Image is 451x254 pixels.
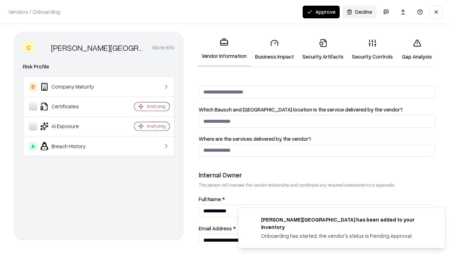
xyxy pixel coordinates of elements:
a: Gap Analysis [397,33,437,66]
label: Email Address * [199,226,435,231]
p: Vendors / Onboarding [8,8,60,16]
button: Approve [303,6,340,18]
a: Vendor Information [197,32,251,67]
div: Breach History [29,142,113,150]
div: Analyzing [147,123,166,129]
div: [PERSON_NAME][GEOGRAPHIC_DATA] has been added to your inventory [261,216,428,231]
p: This person will oversee the vendor relationship and coordinate any required assessments or appro... [199,182,435,188]
div: Certificates [29,102,113,111]
a: Security Controls [348,33,397,66]
a: Security Artifacts [298,33,348,66]
label: Which Bausch and [GEOGRAPHIC_DATA] location is the service delivered by the vendor? [199,107,435,112]
div: [PERSON_NAME][GEOGRAPHIC_DATA] [51,42,144,53]
img: runi.ac.il [247,216,255,224]
div: Analyzing [147,103,166,109]
div: AI Exposure [29,122,113,131]
div: C [23,42,34,53]
div: Onboarding has started, the vendor's status is Pending Approval. [261,232,428,240]
button: More info [153,41,174,54]
div: A [29,142,37,150]
div: Company Maturity [29,83,113,91]
button: Decline [342,6,376,18]
div: Internal Owner [199,171,435,179]
img: Reichman University [37,42,48,53]
label: Where are the services delivered by the vendor? [199,136,435,141]
label: Full Name * [199,196,435,202]
div: Risk Profile [23,62,174,71]
div: D [29,83,37,91]
a: Business Impact [251,33,298,66]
